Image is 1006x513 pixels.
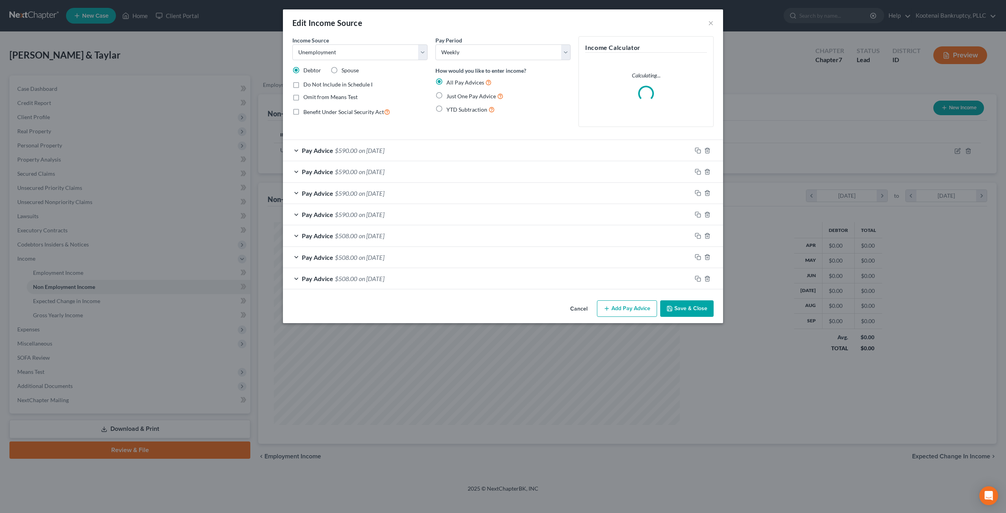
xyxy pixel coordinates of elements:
span: Pay Advice [302,168,333,175]
button: Add Pay Advice [597,300,657,317]
span: YTD Subtraction [446,106,487,113]
span: on [DATE] [359,168,384,175]
div: Edit Income Source [292,17,362,28]
button: × [708,18,714,28]
span: Just One Pay Advice [446,93,496,99]
span: on [DATE] [359,232,384,239]
span: Pay Advice [302,211,333,218]
h5: Income Calculator [585,43,707,53]
span: on [DATE] [359,275,384,282]
span: Income Source [292,37,329,44]
span: on [DATE] [359,254,384,261]
label: Pay Period [435,36,462,44]
span: $508.00 [335,275,357,282]
span: $590.00 [335,147,357,154]
div: Open Intercom Messenger [979,486,998,505]
span: $590.00 [335,189,357,197]
span: Benefit Under Social Security Act [303,108,384,115]
p: Calculating... [585,72,707,79]
span: Pay Advice [302,232,333,239]
span: $508.00 [335,232,357,239]
span: Spouse [341,67,359,74]
span: on [DATE] [359,211,384,218]
label: How would you like to enter income? [435,66,526,75]
span: Do Not Include in Schedule I [303,81,373,88]
span: $590.00 [335,211,357,218]
button: Cancel [564,301,594,317]
span: Pay Advice [302,254,333,261]
span: Debtor [303,67,321,74]
button: Save & Close [660,300,714,317]
span: Pay Advice [302,189,333,197]
span: $590.00 [335,168,357,175]
span: on [DATE] [359,189,384,197]
span: Pay Advice [302,147,333,154]
span: on [DATE] [359,147,384,154]
span: $508.00 [335,254,357,261]
span: Omit from Means Test [303,94,358,100]
span: Pay Advice [302,275,333,282]
span: All Pay Advices [446,79,484,86]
